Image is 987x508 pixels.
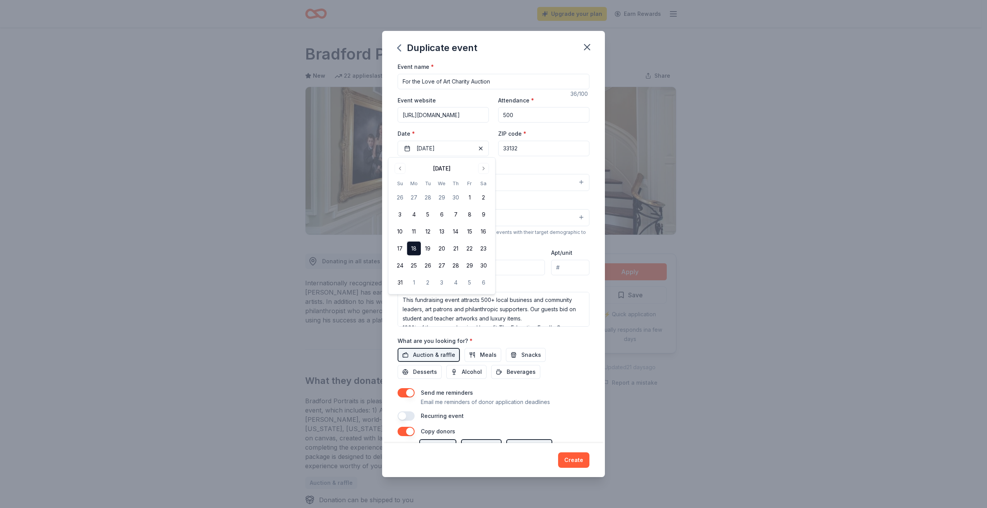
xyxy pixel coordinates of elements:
button: Desserts [398,365,442,379]
button: 21 [449,242,463,256]
button: Snacks [506,348,546,362]
button: 13 [435,225,449,239]
button: 5 [463,276,476,290]
span: Desserts [413,367,437,377]
button: 30 [449,191,463,205]
span: Beverages [507,367,536,377]
button: 8 [463,208,476,222]
button: 27 [435,259,449,273]
button: 29 [435,191,449,205]
button: 11 [407,225,421,239]
textarea: This fundraising event attracts 500+ local business and community leaders, art patrons and philan... [398,292,589,327]
label: Apt/unit [551,249,572,257]
button: 23 [476,242,490,256]
p: Email me reminders of donor application deadlines [421,397,550,407]
button: 27 [407,191,421,205]
button: Beverages [491,365,540,379]
span: Auction & raffle [413,350,455,360]
button: 2 [476,191,490,205]
div: Duplicate event [398,42,477,54]
span: Applied [476,442,497,451]
label: ZIP code [498,130,526,138]
button: 2 [421,276,435,290]
label: Recurring event [421,413,464,419]
th: Saturday [476,179,490,188]
button: 3 [393,208,407,222]
th: Monday [407,179,421,188]
button: 14 [449,225,463,239]
button: 17 [393,242,407,256]
button: Alcohol [446,365,487,379]
button: 3 [435,276,449,290]
button: 10 [393,225,407,239]
input: Spring Fundraiser [398,74,589,89]
button: 1 [463,191,476,205]
span: Alcohol [462,367,482,377]
button: Auction & raffle [398,348,460,362]
button: 18 [407,242,421,256]
input: https://www... [398,107,489,123]
span: Snacks [521,350,541,360]
th: Sunday [393,179,407,188]
button: 20 [435,242,449,256]
button: [DATE] [398,141,489,156]
button: 28 [449,259,463,273]
label: What are you looking for? [398,337,473,345]
button: 15 [463,225,476,239]
button: 4 [449,276,463,290]
button: 6 [435,208,449,222]
button: Saved [419,439,456,453]
button: Go to previous month [394,163,405,174]
button: 31 [393,276,407,290]
label: Send me reminders [421,389,473,396]
button: 4 [407,208,421,222]
button: 5 [421,208,435,222]
button: 26 [421,259,435,273]
button: Applied [461,439,502,453]
button: Create [558,452,589,468]
button: 26 [393,191,407,205]
label: Attendance [498,97,534,104]
div: [DATE] [433,164,451,173]
th: Tuesday [421,179,435,188]
button: 1 [407,276,421,290]
th: Wednesday [435,179,449,188]
button: 25 [407,259,421,273]
button: 7 [449,208,463,222]
button: Approved [506,439,552,453]
button: 16 [476,225,490,239]
button: 22 [463,242,476,256]
button: 29 [463,259,476,273]
div: 36 /100 [570,89,589,99]
input: 20 [498,107,589,123]
button: 28 [421,191,435,205]
button: 19 [421,242,435,256]
button: Go to next month [478,163,489,174]
label: Event website [398,97,436,104]
span: Meals [480,350,497,360]
th: Friday [463,179,476,188]
label: Event name [398,63,434,71]
button: Meals [464,348,501,362]
label: Date [398,130,489,138]
button: 12 [421,225,435,239]
input: 12345 (U.S. only) [498,141,589,156]
button: 24 [393,259,407,273]
button: 9 [476,208,490,222]
button: 30 [476,259,490,273]
input: # [551,260,589,275]
span: Saved [435,442,452,451]
span: Approved [522,442,548,451]
th: Thursday [449,179,463,188]
label: Copy donors [421,428,455,435]
button: 6 [476,276,490,290]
